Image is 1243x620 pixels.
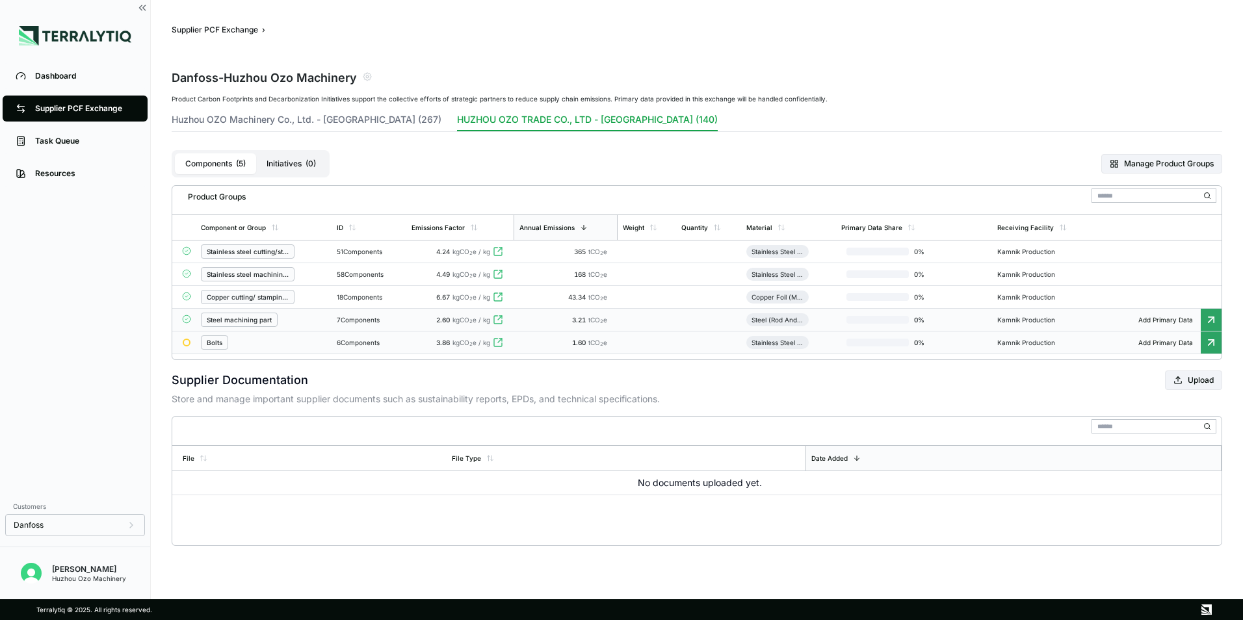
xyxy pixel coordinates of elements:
sub: 2 [469,273,473,279]
span: 3.86 [436,339,450,346]
span: 2.60 [436,316,450,324]
span: 1.60 [572,339,588,346]
span: kgCO e / kg [452,316,490,324]
p: Store and manage important supplier documents such as sustainability reports, EPDs, and technical... [172,393,1222,406]
div: Material [746,224,772,231]
div: Component or Group [201,224,266,231]
img: Kevan Liao [21,563,42,584]
button: Upload [1165,370,1222,390]
div: Huzhou Ozo Machinery [52,575,126,582]
div: 6 Components [337,339,401,346]
span: tCO e [588,270,607,278]
button: Components(5) [175,153,256,174]
div: 51 Components [337,248,401,255]
span: 168 [574,270,588,278]
button: HUZHOU OZO TRADE CO., LTD - [GEOGRAPHIC_DATA] (140) [457,113,718,131]
div: [PERSON_NAME] [52,564,126,575]
div: Bolts [207,339,222,346]
sub: 2 [600,318,603,324]
div: Supplier PCF Exchange [35,103,135,114]
sub: 2 [469,296,473,302]
div: Steel (Rod And Bar) [752,316,804,324]
div: Copper Foil (Machined) [752,293,804,301]
div: Annual Emissions [519,224,575,231]
span: 0 % [909,339,950,346]
img: Logo [19,26,131,45]
div: Customers [5,498,145,514]
sub: 2 [469,318,473,324]
span: ( 5 ) [236,159,246,169]
div: Product Carbon Footprints and Decarbonization Initiatives support the collective efforts of strat... [172,95,1222,103]
div: Stainless Steel (Sheet, Cold-Rolled) [752,248,804,255]
div: Kamnik Production [997,248,1060,255]
div: 18 Components [337,293,401,301]
sub: 2 [600,273,603,279]
span: 365 [574,248,588,255]
button: Open user button [16,558,47,589]
span: 4.24 [436,248,450,255]
div: Kamnik Production [997,316,1060,324]
span: tCO e [588,339,607,346]
div: 7 Components [337,316,401,324]
div: ID [337,224,343,231]
span: 4.49 [436,270,450,278]
sub: 2 [600,341,603,347]
div: Kamnik Production [997,293,1060,301]
div: Stainless Steel (Rod) [752,339,804,346]
span: ( 0 ) [306,159,316,169]
button: Supplier PCF Exchange [172,25,258,35]
div: Date Added [811,454,848,462]
sub: 2 [469,250,473,256]
td: No documents uploaded yet. [172,471,1222,495]
span: 0 % [909,270,950,278]
sub: 2 [600,250,603,256]
span: 6.67 [436,293,450,301]
span: Add Primary Data [1131,316,1201,324]
div: 58 Components [337,270,401,278]
span: kgCO e / kg [452,270,490,278]
div: Product Groups [177,187,246,202]
div: Kamnik Production [997,339,1060,346]
span: tCO e [588,248,607,255]
button: Huzhou OZO Machinery Co., Ltd. - [GEOGRAPHIC_DATA] (267) [172,113,441,131]
span: kgCO e / kg [452,248,490,255]
span: Add Primary Data [1131,339,1201,346]
sub: 2 [600,296,603,302]
div: File Type [452,454,481,462]
button: Initiatives(0) [256,153,326,174]
div: Dashboard [35,71,135,81]
span: 3.21 [572,316,588,324]
div: Receiving Facility [997,224,1054,231]
span: 43.34 [568,293,588,301]
div: Weight [623,224,644,231]
h2: Supplier Documentation [172,371,308,389]
div: Primary Data Share [841,224,902,231]
div: Emissions Factor [412,224,465,231]
span: 0 % [909,293,950,301]
div: Steel machining part [207,316,272,324]
div: Resources [35,168,135,179]
span: kgCO e / kg [452,293,490,301]
sub: 2 [469,341,473,347]
div: Quantity [681,224,708,231]
span: tCO e [588,316,607,324]
div: Kamnik Production [997,270,1060,278]
div: Stainless steel machining part [207,270,289,278]
div: Task Queue [35,136,135,146]
span: 0 % [909,316,950,324]
span: 0 % [909,248,950,255]
div: File [183,454,194,462]
div: Danfoss - Huzhou Ozo Machinery [172,68,357,86]
div: Copper cutting/ stamping part [207,293,289,301]
div: Stainless Steel (Tube) [752,270,804,278]
span: Danfoss [14,520,44,530]
button: Manage Product Groups [1101,154,1222,174]
span: › [262,25,265,35]
span: kgCO e / kg [452,339,490,346]
span: tCO e [588,293,607,301]
div: Stainless steel cutting/stamping part [207,248,289,255]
